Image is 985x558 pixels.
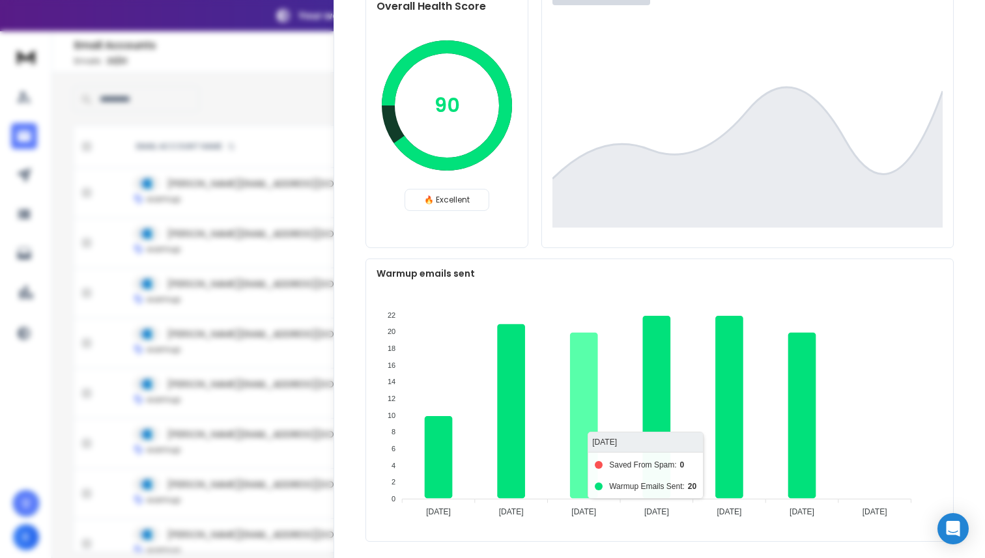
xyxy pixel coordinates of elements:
tspan: 4 [392,462,395,469]
tspan: 12 [388,395,395,402]
tspan: [DATE] [426,507,451,516]
tspan: 0 [392,495,395,503]
tspan: 20 [388,328,395,335]
tspan: 14 [388,378,395,385]
tspan: 16 [388,361,395,369]
tspan: [DATE] [790,507,814,516]
p: 90 [435,94,460,117]
tspan: [DATE] [863,507,887,516]
tspan: [DATE] [644,507,669,516]
tspan: 18 [388,344,395,352]
tspan: [DATE] [499,507,524,516]
tspan: [DATE] [717,507,742,516]
tspan: 6 [392,445,395,453]
tspan: 2 [392,478,395,486]
tspan: 8 [392,428,395,436]
div: 🔥 Excellent [405,189,489,211]
tspan: [DATE] [571,507,596,516]
tspan: 22 [388,311,395,319]
tspan: 10 [388,412,395,419]
p: Warmup emails sent [377,267,943,280]
div: Open Intercom Messenger [937,513,969,544]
